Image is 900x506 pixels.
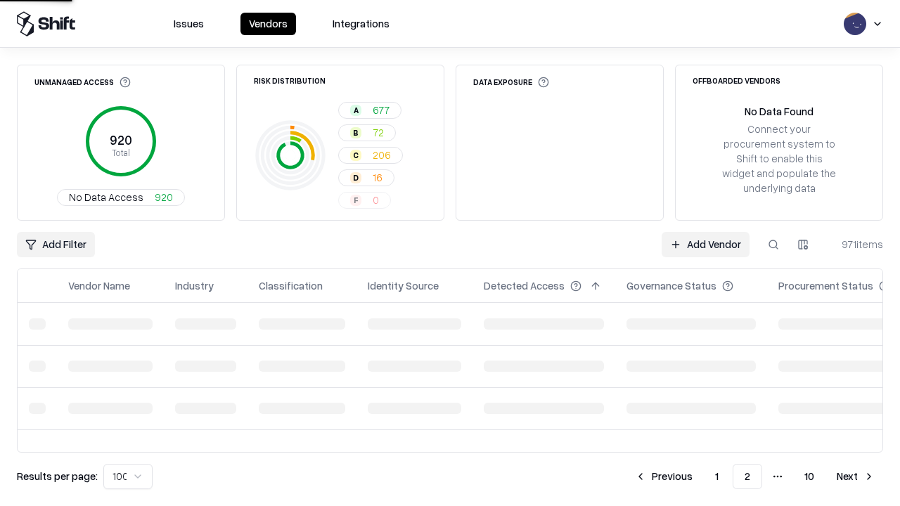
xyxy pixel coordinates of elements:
[373,125,384,140] span: 72
[155,190,173,205] span: 920
[626,278,716,293] div: Governance Status
[693,77,780,84] div: Offboarded Vendors
[259,278,323,293] div: Classification
[721,122,837,196] div: Connect your procurement system to Shift to enable this widget and populate the underlying data
[17,469,98,484] p: Results per page:
[733,464,762,489] button: 2
[110,132,132,148] tspan: 920
[165,13,212,35] button: Issues
[350,105,361,116] div: A
[112,147,130,158] tspan: Total
[350,150,361,161] div: C
[827,237,883,252] div: 971 items
[350,172,361,183] div: D
[175,278,214,293] div: Industry
[373,103,390,117] span: 677
[704,464,730,489] button: 1
[373,148,391,162] span: 206
[828,464,883,489] button: Next
[254,77,326,84] div: Risk Distribution
[793,464,825,489] button: 10
[745,104,814,119] div: No Data Found
[662,232,750,257] a: Add Vendor
[626,464,701,489] button: Previous
[484,278,565,293] div: Detected Access
[17,232,95,257] button: Add Filter
[626,464,883,489] nav: pagination
[69,190,143,205] span: No Data Access
[338,124,396,141] button: B72
[778,278,873,293] div: Procurement Status
[34,77,131,88] div: Unmanaged Access
[324,13,398,35] button: Integrations
[373,170,382,185] span: 16
[338,102,401,119] button: A677
[338,147,403,164] button: C206
[473,77,549,88] div: Data Exposure
[368,278,439,293] div: Identity Source
[68,278,130,293] div: Vendor Name
[57,189,185,206] button: No Data Access920
[338,169,394,186] button: D16
[240,13,296,35] button: Vendors
[350,127,361,138] div: B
